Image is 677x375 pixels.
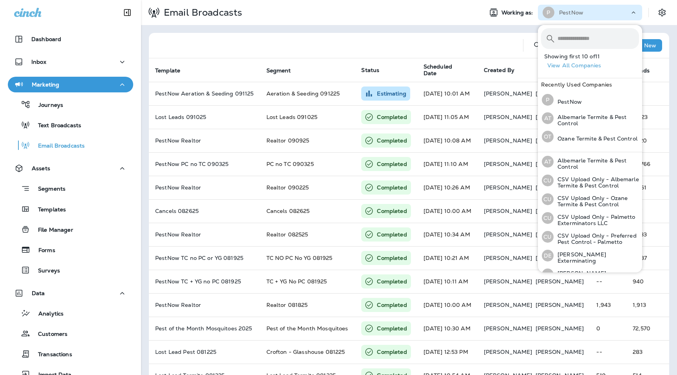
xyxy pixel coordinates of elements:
[501,9,535,16] span: Working as:
[8,242,133,258] button: Forms
[542,156,554,168] div: AT
[542,94,554,106] div: P
[31,102,63,109] p: Journeys
[32,81,59,88] p: Marketing
[542,212,554,224] div: CU
[554,135,637,142] p: Ozane Termite & Pest Control
[30,227,73,234] p: File Manager
[31,59,46,65] p: Inbox
[30,142,85,150] p: Email Broadcasts
[31,310,63,318] p: Analytics
[116,5,138,20] button: Collapse Sidebar
[554,195,639,207] p: CSV Upload Only - Ozane Termite & Pest Control
[8,325,133,342] button: Customers
[544,59,642,72] button: View All Companies
[8,285,133,301] button: Data
[538,109,642,128] button: ATAlbemarle Termite & Pest Control
[30,331,67,338] p: Customers
[8,346,133,362] button: Transactions
[554,157,639,170] p: Albemarle Termite & Pest Control
[8,117,133,133] button: Text Broadcasts
[538,171,642,190] button: CUCSV Upload Only - Albemarle Termite & Pest Control
[644,42,656,49] p: New
[542,231,554,243] div: CU
[538,227,642,246] button: CUCSV Upload Only - Preferred Pest Control - Palmetto
[559,9,583,16] p: PestNow
[542,131,554,142] div: OT
[554,114,639,126] p: Albemarle Termite & Pest Control
[8,262,133,278] button: Surveys
[30,206,66,214] p: Templates
[538,128,642,146] button: OTOzane Termite & Pest Control
[538,209,642,227] button: CUCSV Upload Only - Palmetto Exterminators LLC
[30,351,72,359] p: Transactions
[538,78,642,91] div: Recently Used Companies
[8,201,133,217] button: Templates
[538,190,642,209] button: CUCSV Upload Only - Ozane Termite & Pest Control
[8,54,133,70] button: Inbox
[542,250,554,261] div: DE
[554,233,639,245] p: CSV Upload Only - Preferred Pest Control - Palmetto
[554,99,582,105] p: PestNow
[554,214,639,226] p: CSV Upload Only - Palmetto Exterminators LLC
[538,91,642,109] button: PPestNow
[554,176,639,189] p: CSV Upload Only - Albemarle Termite & Pest Control
[542,112,554,124] div: AT
[8,137,133,153] button: Email Broadcasts
[538,246,642,265] button: DE[PERSON_NAME] Exterminating
[543,7,554,18] div: P
[554,251,639,264] p: [PERSON_NAME] Exterminating
[31,36,61,42] p: Dashboard
[8,180,133,197] button: Segments
[544,53,642,59] p: Showing first 10 of 11
[8,31,133,47] button: Dashboard
[542,175,554,186] div: CU
[8,160,133,176] button: Assets
[542,193,554,205] div: CU
[30,186,65,193] p: Segments
[8,77,133,92] button: Marketing
[161,7,242,18] p: Email Broadcasts
[542,269,554,280] div: ME
[655,5,669,20] button: Settings
[30,122,81,130] p: Text Broadcasts
[8,96,133,113] button: Journeys
[32,165,50,171] p: Assets
[31,247,55,254] p: Forms
[8,305,133,321] button: Analytics
[538,152,642,171] button: ATAlbemarle Termite & Pest Control
[8,221,133,238] button: File Manager
[32,290,45,296] p: Data
[30,267,60,275] p: Surveys
[554,270,639,283] p: [PERSON_NAME] Exterminating
[538,265,642,284] button: ME[PERSON_NAME] Exterminating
